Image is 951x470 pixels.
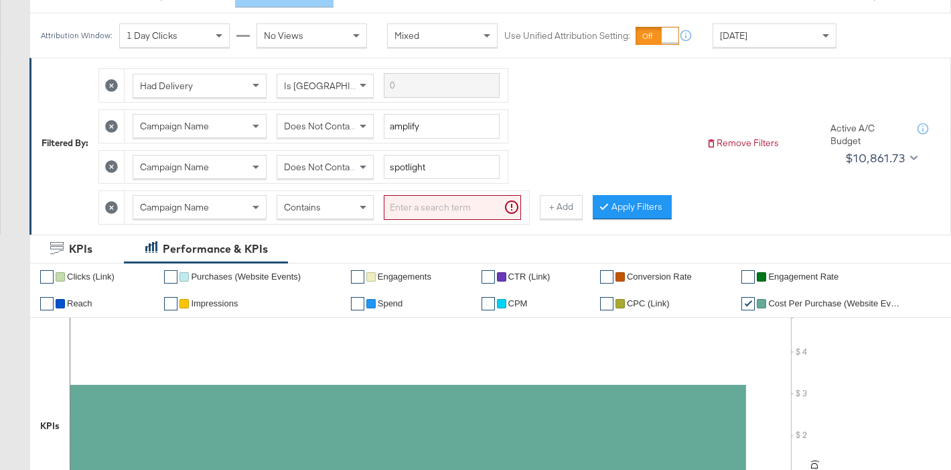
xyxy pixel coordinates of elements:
[508,298,528,308] span: CPM
[284,161,357,173] span: Does Not Contain
[627,298,670,308] span: CPC (Link)
[351,297,364,310] a: ✔
[741,297,755,310] a: ✔
[163,241,268,257] div: Performance & KPIs
[593,195,672,219] button: Apply Filters
[191,272,301,282] span: Purchases (Website Events)
[830,122,904,147] div: Active A/C Budget
[42,137,88,150] div: Filtered By:
[627,272,692,282] span: Conversion Rate
[600,297,613,310] a: ✔
[378,272,431,282] span: Engagements
[69,241,92,257] div: KPIs
[67,298,92,308] span: Reach
[264,30,303,42] span: No Views
[140,120,209,132] span: Campaign Name
[384,195,521,220] input: Enter a search term
[127,30,177,42] span: 1 Day Clicks
[191,298,238,308] span: Impressions
[284,201,321,213] span: Contains
[504,30,630,42] label: Use Unified Attribution Setting:
[840,148,920,169] button: $10,861.73
[164,297,177,310] a: ✔
[482,297,495,310] a: ✔
[600,270,613,284] a: ✔
[482,270,495,284] a: ✔
[768,272,838,282] span: Engagement Rate
[741,270,755,284] a: ✔
[140,80,193,92] span: Had Delivery
[351,270,364,284] a: ✔
[67,272,115,282] span: Clicks (Link)
[378,298,403,308] span: Spend
[40,31,113,40] div: Attribution Window:
[384,73,500,98] input: Enter a search term
[284,80,386,92] span: Is [GEOGRAPHIC_DATA]
[845,148,905,168] div: $10,861.73
[40,420,60,432] div: KPIs
[284,120,357,132] span: Does Not Contain
[394,30,419,42] span: Mixed
[540,195,583,219] button: + Add
[384,155,500,180] input: Enter a search term
[40,297,54,310] a: ✔
[40,270,54,284] a: ✔
[140,161,209,173] span: Campaign Name
[140,201,209,213] span: Campaign Name
[164,270,177,284] a: ✔
[384,114,500,139] input: Enter a search term
[706,137,779,150] button: Remove Filters
[720,30,747,42] span: [DATE]
[508,272,551,282] span: CTR (Link)
[768,298,902,308] span: Cost Per Purchase (Website Events)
